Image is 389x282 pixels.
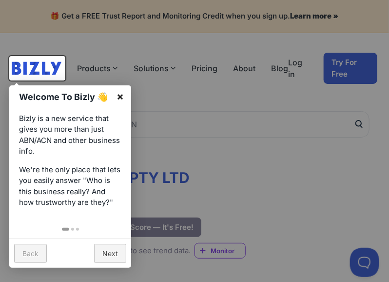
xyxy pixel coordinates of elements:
a: × [109,85,131,107]
h1: Welcome To Bizly 👋 [19,90,111,103]
p: We're the only place that lets you easily answer "Who is this business really? And how trustworth... [19,164,121,208]
a: Back [14,244,47,263]
p: Bizly is a new service that gives you more than just ABN/ACN and other business info. [19,113,121,157]
a: Next [94,244,126,263]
